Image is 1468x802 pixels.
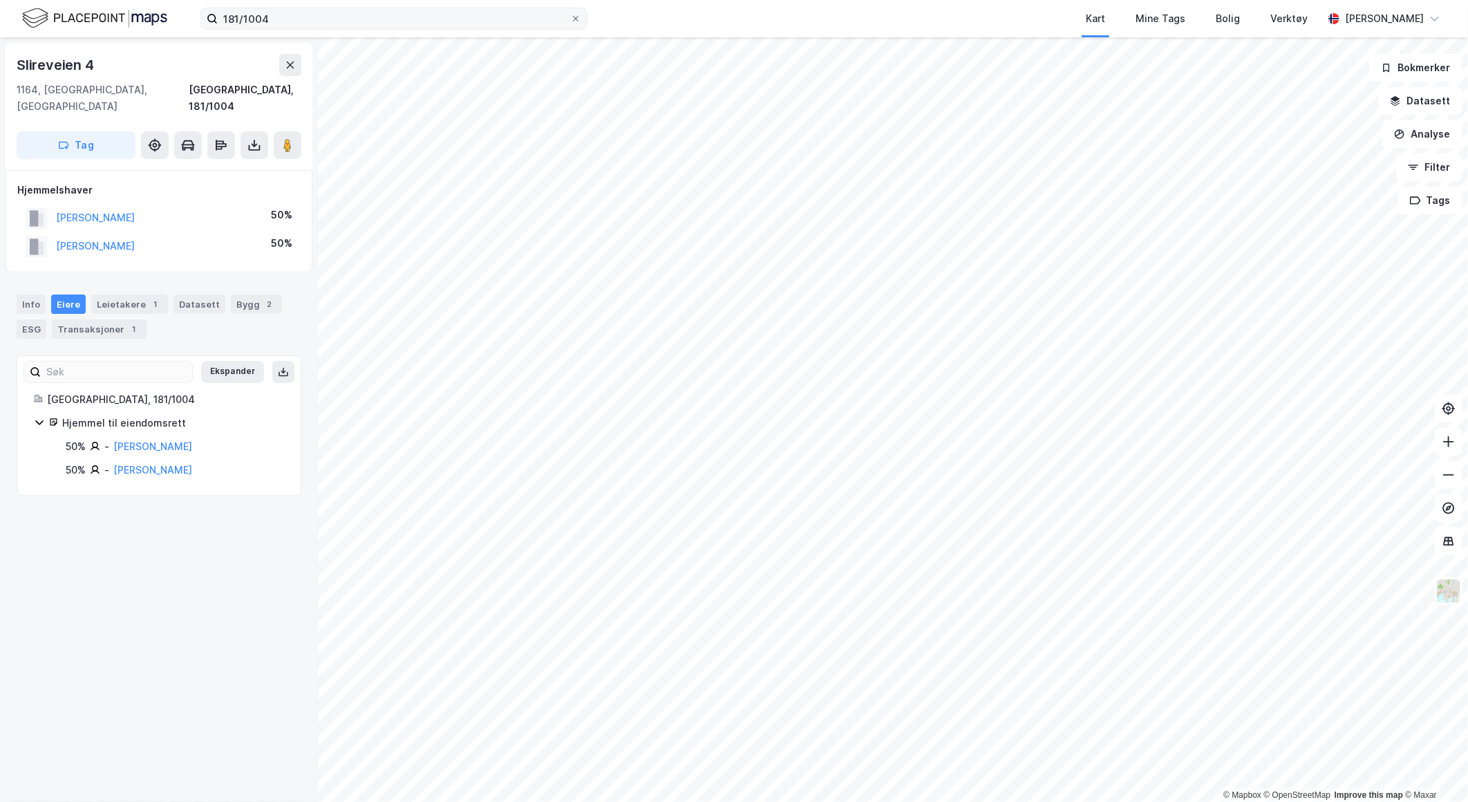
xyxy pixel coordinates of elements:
div: 1164, [GEOGRAPHIC_DATA], [GEOGRAPHIC_DATA] [17,82,189,115]
div: - [104,462,109,478]
button: Bokmerker [1369,54,1462,82]
iframe: Chat Widget [1399,736,1468,802]
div: [GEOGRAPHIC_DATA], 181/1004 [189,82,301,115]
input: Søk på adresse, matrikkel, gårdeiere, leietakere eller personer [218,8,570,29]
a: OpenStreetMap [1264,790,1331,800]
a: Mapbox [1223,790,1261,800]
div: Hjemmel til eiendomsrett [62,415,284,431]
div: 2 [263,297,276,311]
div: Eiere [51,295,86,314]
a: [PERSON_NAME] [113,440,192,452]
div: 50% [66,462,86,478]
a: [PERSON_NAME] [113,464,192,476]
div: Slireveien 4 [17,54,97,76]
div: Verktøy [1270,10,1308,27]
div: Datasett [173,295,225,314]
div: Info [17,295,46,314]
div: [PERSON_NAME] [1345,10,1424,27]
div: Kontrollprogram for chat [1399,736,1468,802]
button: Ekspander [201,361,264,383]
img: logo.f888ab2527a4732fd821a326f86c7f29.svg [22,6,167,30]
div: 1 [149,297,162,311]
div: ESG [17,319,46,339]
button: Tags [1398,187,1462,214]
div: Mine Tags [1136,10,1185,27]
div: Transaksjoner [52,319,147,339]
div: 50% [271,207,292,223]
div: Bygg [231,295,282,314]
button: Tag [17,131,135,159]
button: Filter [1396,153,1462,181]
div: Hjemmelshaver [17,182,301,198]
a: Improve this map [1335,790,1403,800]
div: Kart [1086,10,1105,27]
div: [GEOGRAPHIC_DATA], 181/1004 [47,391,284,408]
input: Søk [41,362,192,382]
div: 50% [271,235,292,252]
div: Leietakere [91,295,168,314]
div: 1 [127,322,141,336]
div: Bolig [1216,10,1240,27]
img: Z [1436,578,1462,604]
div: 50% [66,438,86,455]
button: Analyse [1382,120,1462,148]
div: - [104,438,109,455]
button: Datasett [1378,87,1462,115]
